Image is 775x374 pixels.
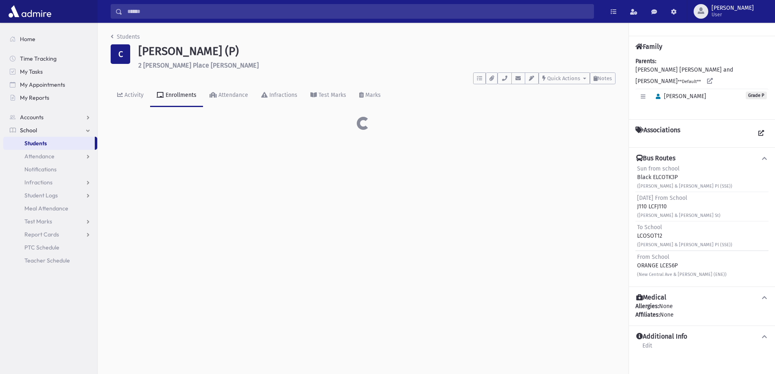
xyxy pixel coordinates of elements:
[122,4,594,19] input: Search
[635,332,768,341] button: Additional Info
[635,154,768,163] button: Bus Routes
[203,84,255,107] a: Attendance
[24,231,59,238] span: Report Cards
[635,57,768,113] div: [PERSON_NAME] [PERSON_NAME] and [PERSON_NAME]
[642,341,653,356] a: Edit
[637,213,720,218] small: ([PERSON_NAME] & [PERSON_NAME] St)
[164,92,196,98] div: Enrollments
[3,176,97,189] a: Infractions
[637,223,732,249] div: LCOSOT12
[20,55,57,62] span: Time Tracking
[24,257,70,264] span: Teacher Schedule
[111,84,150,107] a: Activity
[3,150,97,163] a: Attendance
[598,75,612,81] span: Notes
[3,65,97,78] a: My Tasks
[652,93,706,100] span: [PERSON_NAME]
[637,253,727,278] div: ORANGE LCES6P
[3,254,97,267] a: Teacher Schedule
[7,3,53,20] img: AdmirePro
[138,61,616,69] h6: 2 [PERSON_NAME] Place [PERSON_NAME]
[635,293,768,302] button: Medical
[637,164,732,190] div: Black ELCOTK3P
[637,195,687,201] span: [DATE] From School
[712,11,754,18] span: User
[635,311,660,318] b: Affiliates:
[150,84,203,107] a: Enrollments
[3,241,97,254] a: PTC Schedule
[754,126,768,141] a: View all Associations
[353,84,387,107] a: Marks
[24,179,52,186] span: Infractions
[636,154,675,163] h4: Bus Routes
[24,192,58,199] span: Student Logs
[3,78,97,91] a: My Appointments
[111,33,140,44] nav: breadcrumb
[217,92,248,98] div: Attendance
[539,72,590,84] button: Quick Actions
[3,228,97,241] a: Report Cards
[635,126,680,141] h4: Associations
[304,84,353,107] a: Test Marks
[24,218,52,225] span: Test Marks
[20,35,35,43] span: Home
[111,33,140,40] a: Students
[637,194,720,219] div: J110 LCFJ110
[111,44,130,64] div: C
[637,242,732,247] small: ([PERSON_NAME] & [PERSON_NAME] Pl (SSE))
[317,92,346,98] div: Test Marks
[590,72,616,84] button: Notes
[637,224,662,231] span: To School
[3,91,97,104] a: My Reports
[547,75,580,81] span: Quick Actions
[20,81,65,88] span: My Appointments
[268,92,297,98] div: Infractions
[138,44,616,58] h1: [PERSON_NAME] (P)
[3,163,97,176] a: Notifications
[3,189,97,202] a: Student Logs
[637,165,679,172] span: Sun from school
[712,5,754,11] span: [PERSON_NAME]
[3,111,97,124] a: Accounts
[24,244,59,251] span: PTC Schedule
[3,124,97,137] a: School
[3,52,97,65] a: Time Tracking
[24,205,68,212] span: Meal Attendance
[637,184,732,189] small: ([PERSON_NAME] & [PERSON_NAME] Pl (SSE))
[3,137,95,150] a: Students
[123,92,144,98] div: Activity
[20,94,49,101] span: My Reports
[20,127,37,134] span: School
[24,153,55,160] span: Attendance
[636,293,666,302] h4: Medical
[255,84,304,107] a: Infractions
[635,302,768,319] div: None
[3,202,97,215] a: Meal Attendance
[746,92,767,99] span: Grade P
[636,332,687,341] h4: Additional Info
[20,114,44,121] span: Accounts
[635,43,662,50] h4: Family
[635,303,659,310] b: Allergies:
[364,92,381,98] div: Marks
[24,166,57,173] span: Notifications
[3,33,97,46] a: Home
[3,215,97,228] a: Test Marks
[637,254,669,260] span: From School
[24,140,47,147] span: Students
[635,311,768,319] div: None
[20,68,43,75] span: My Tasks
[635,58,656,65] b: Parents:
[637,272,727,277] small: (New Central Ave & [PERSON_NAME] (ENE))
